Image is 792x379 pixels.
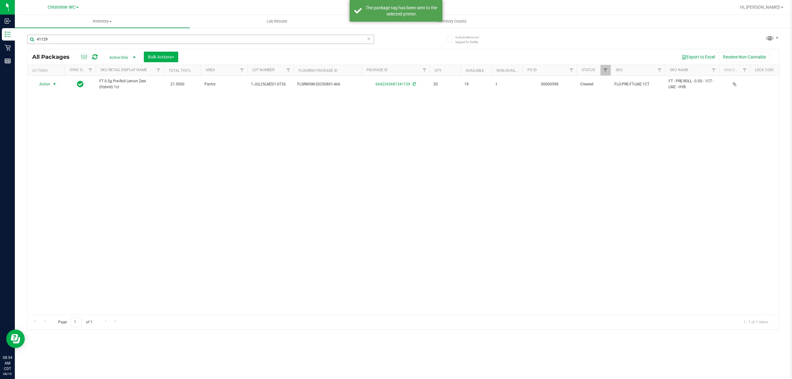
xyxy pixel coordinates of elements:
[190,15,364,28] a: Lab Results
[566,65,577,75] a: Filter
[5,31,11,37] inline-svg: Inventory
[169,68,191,73] a: Total THC%
[15,19,190,24] span: Inventory
[719,52,770,62] button: Receive Non-Cannabis
[435,68,441,73] a: Qty
[258,19,296,24] span: Lab Results
[70,68,93,72] a: Sync Status
[678,52,719,62] button: Export to Excel
[153,65,164,75] a: Filter
[3,372,12,376] p: 08/19
[740,65,750,75] a: Filter
[527,68,537,72] a: PO ID
[367,35,371,43] span: Clear
[719,65,750,76] th: Has COA
[6,329,25,348] iframe: Resource center
[27,35,374,44] input: Search Package ID, Item Name, SKU, Lot or Part Number...
[3,355,12,372] p: 08:54 AM CDT
[464,81,488,87] span: 19
[237,65,247,75] a: Filter
[497,68,524,73] a: Non-Available
[582,68,595,72] a: Status
[541,82,558,86] a: 00000598
[77,80,84,88] span: In Sync
[283,65,294,75] a: Filter
[99,78,160,90] span: FT 0.5g Pre-Roll Lemon Zest (Hybrid) 1ct
[34,80,50,88] span: Action
[53,317,97,327] span: Page of 1
[85,65,96,75] a: Filter
[15,15,190,28] a: Inventory
[709,65,719,75] a: Filter
[148,54,174,59] span: Bulk Actions
[433,81,457,87] span: 20
[252,68,274,72] a: Lot Number
[670,68,688,72] a: SKU Name
[48,5,75,10] span: Crestview WC
[412,82,416,86] span: Sync from Compliance System
[5,58,11,64] inline-svg: Reports
[376,82,410,86] a: 6642343681341129
[299,68,338,73] a: Flourish Package ID
[669,78,715,90] span: FT - PRE-ROLL - 0.5G - 1CT - LMZ - HYB
[32,68,62,73] div: Actions
[297,81,358,87] span: FLSRWGM-20250801-466
[32,54,76,60] span: All Packages
[365,5,438,17] div: The package tag has been sent to the selected printer.
[738,317,773,327] span: 1 - 1 of 1 items
[71,317,82,327] input: 1
[206,68,215,72] a: Area
[367,68,388,72] a: Package ID
[580,81,607,87] span: Created
[614,81,661,87] span: FLO-PRE-FT-LMZ.1CT
[740,5,780,10] span: Hi, [PERSON_NAME]!
[600,65,611,75] a: Filter
[616,68,623,72] a: SKU
[51,80,58,88] span: select
[755,68,775,72] a: Lock Code
[429,19,475,24] span: Inventory Counts
[101,68,147,72] a: SKU Retail Display Name
[204,81,243,87] span: Pantry
[5,18,11,24] inline-svg: Inbound
[466,68,484,73] a: Available
[455,35,486,44] span: Include items not tagged for facility
[420,65,430,75] a: Filter
[167,80,187,89] span: 21.5000
[5,45,11,51] inline-svg: Retail
[655,65,665,75] a: Filter
[364,15,539,28] a: Inventory Counts
[251,81,290,87] span: 1-JUL25LMZ01-0726
[144,52,178,62] button: Bulk Actions
[495,81,519,87] span: 1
